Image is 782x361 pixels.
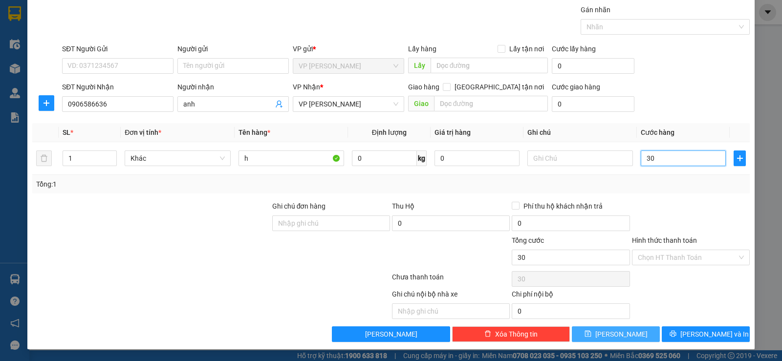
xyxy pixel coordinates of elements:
[275,100,283,108] span: user-add
[130,151,224,166] span: Khác
[512,289,630,303] div: Chi phí nội bộ
[495,329,538,340] span: Xóa Thông tin
[662,326,750,342] button: printer[PERSON_NAME] và In
[520,201,607,212] span: Phí thu hộ khách nhận trả
[408,58,431,73] span: Lấy
[392,289,510,303] div: Ghi chú nội bộ nhà xe
[365,329,417,340] span: [PERSON_NAME]
[484,330,491,338] span: delete
[299,59,398,73] span: VP Hà Huy Tập
[272,202,326,210] label: Ghi chú đơn hàng
[552,96,634,112] input: Cước giao hàng
[417,150,427,166] span: kg
[239,150,344,166] input: VD: Bàn, Ghế
[63,128,70,136] span: SL
[632,236,697,244] label: Hình thức thanh toán
[39,99,54,107] span: plus
[585,330,591,338] span: save
[581,6,610,14] label: Gán nhãn
[36,150,52,166] button: delete
[527,150,633,166] input: Ghi Chú
[36,179,303,190] div: Tổng: 1
[408,45,436,53] span: Lấy hàng
[434,128,471,136] span: Giá trị hàng
[451,82,548,92] span: [GEOGRAPHIC_DATA] tận nơi
[505,43,548,54] span: Lấy tận nơi
[572,326,660,342] button: save[PERSON_NAME]
[62,82,174,92] div: SĐT Người Nhận
[552,45,596,53] label: Cước lấy hàng
[552,83,600,91] label: Cước giao hàng
[523,123,637,142] th: Ghi chú
[391,272,511,289] div: Chưa thanh toán
[670,330,676,338] span: printer
[552,58,634,74] input: Cước lấy hàng
[272,215,390,231] input: Ghi chú đơn hàng
[372,128,407,136] span: Định lượng
[680,329,749,340] span: [PERSON_NAME] và In
[734,154,745,162] span: plus
[641,128,674,136] span: Cước hàng
[434,96,548,111] input: Dọc đường
[595,329,648,340] span: [PERSON_NAME]
[392,202,414,210] span: Thu Hộ
[512,236,544,244] span: Tổng cước
[734,150,746,166] button: plus
[408,83,439,91] span: Giao hàng
[293,43,404,54] div: VP gửi
[125,128,161,136] span: Đơn vị tính
[177,82,289,92] div: Người nhận
[431,58,548,73] input: Dọc đường
[39,95,54,111] button: plus
[408,96,434,111] span: Giao
[452,326,570,342] button: deleteXóa Thông tin
[239,128,270,136] span: Tên hàng
[293,83,320,91] span: VP Nhận
[332,326,450,342] button: [PERSON_NAME]
[177,43,289,54] div: Người gửi
[299,97,398,111] span: VP Trần Quốc Hoàn
[434,150,520,166] input: 0
[62,43,174,54] div: SĐT Người Gửi
[392,303,510,319] input: Nhập ghi chú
